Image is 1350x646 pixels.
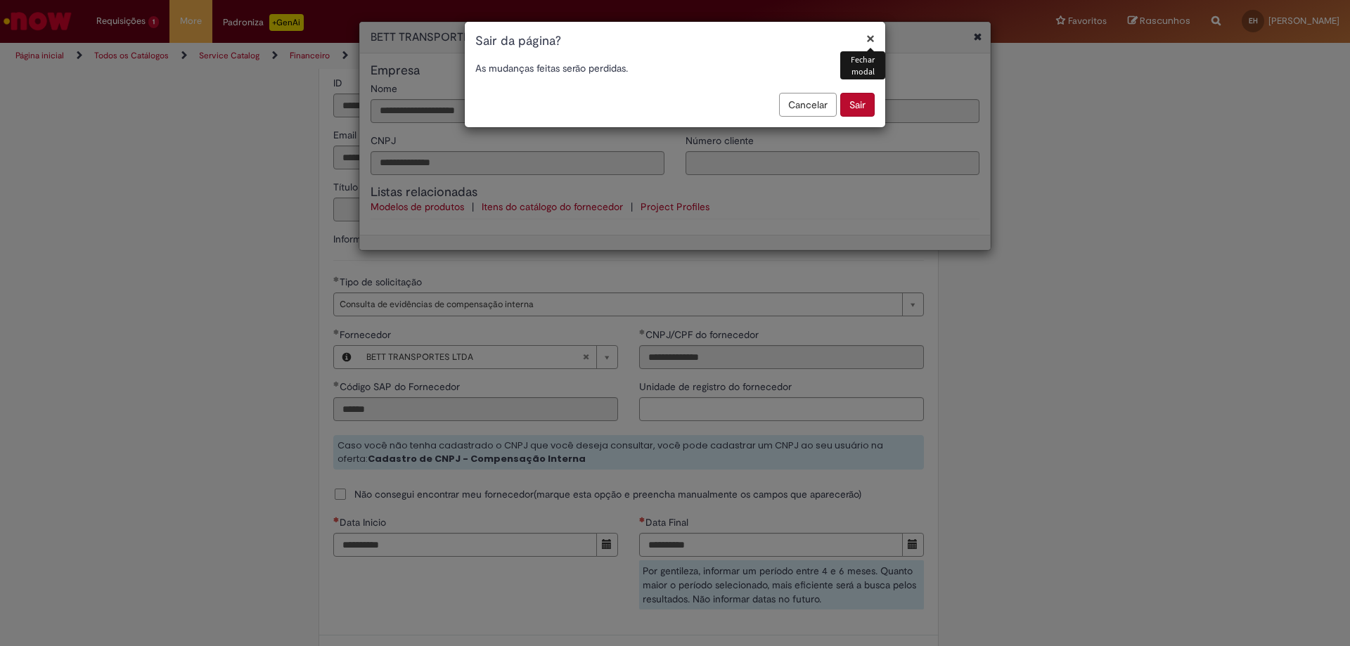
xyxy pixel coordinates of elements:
[475,32,875,51] h1: Sair da página?
[840,93,875,117] button: Sair
[779,93,837,117] button: Cancelar
[866,31,875,46] button: Fechar modal
[475,61,875,75] p: As mudanças feitas serão perdidas.
[840,51,885,79] div: Fechar modal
